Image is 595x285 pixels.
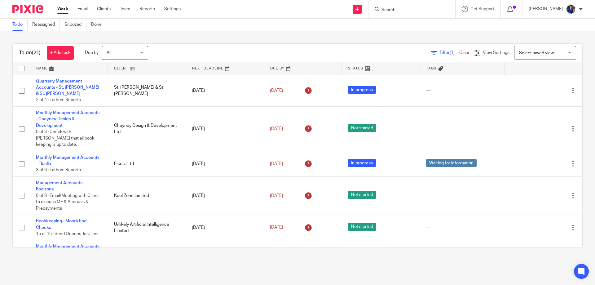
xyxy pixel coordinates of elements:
[108,75,186,107] td: St. [PERSON_NAME] & St. [PERSON_NAME]
[97,6,111,12] a: Clients
[47,46,74,60] a: + Add task
[440,51,459,55] span: Filter
[348,86,376,94] span: In progress
[85,50,99,56] p: Due by
[32,50,41,55] span: (21)
[108,240,186,278] td: Little Journey Limited
[32,19,60,31] a: Reassigned
[120,6,130,12] a: Team
[186,176,264,215] td: [DATE]
[107,51,111,55] span: All
[36,79,99,96] a: Quarterly Management Accounts - St. [PERSON_NAME] & St. [PERSON_NAME]
[529,6,563,12] p: [PERSON_NAME]
[19,50,41,56] h1: To do
[426,126,498,132] div: ---
[483,51,509,55] span: View Settings
[12,19,28,31] a: To do
[91,19,106,31] a: Done
[348,124,376,132] span: Not started
[164,6,181,12] a: Settings
[36,244,99,255] a: Monthly Management Accounts - Little Journey
[108,176,186,215] td: Kool Zone Limited
[426,67,437,70] span: Tags
[348,191,376,199] span: Not started
[36,181,85,191] a: Management Accounts - Koolzone
[57,6,68,12] a: Work
[426,193,498,199] div: ---
[36,219,86,229] a: Bookkeeping - Month End Checks
[36,130,94,147] span: 0 of 3 · Check with [PERSON_NAME] that all book keeping is up to date.
[108,215,186,240] td: Unlikely Artificial Intelligence Limited
[470,7,494,11] span: Get Support
[186,75,264,107] td: [DATE]
[36,155,99,166] a: Monthly Management Accounts - Elcella
[36,111,99,128] a: Monthly Management Accounts - Cheyney Design & Development
[381,7,437,13] input: Search
[36,98,81,102] span: 2 of 4 · Fathom Reports
[108,107,186,151] td: Cheyney Design & Development Ltd.
[450,51,455,55] span: (1)
[12,5,43,13] img: Pixie
[64,19,86,31] a: Snoozed
[36,168,81,172] span: 3 of 6 · Fathom Reports
[139,6,155,12] a: Reports
[348,159,376,167] span: In progress
[270,162,283,166] span: [DATE]
[270,127,283,131] span: [DATE]
[77,6,88,12] a: Email
[36,194,99,211] span: 0 of 8 · Email/Meeting with Client to discuss ME & Accruals & Prepayments
[348,223,376,231] span: Not started
[426,87,498,94] div: ---
[519,51,554,55] span: Select saved view
[270,88,283,93] span: [DATE]
[186,240,264,278] td: [DATE]
[459,51,469,55] a: Clear
[566,4,576,14] img: Nicole.jpeg
[426,225,498,231] div: ---
[270,194,283,198] span: [DATE]
[108,151,186,176] td: Elcella Ltd
[270,225,283,230] span: [DATE]
[186,107,264,151] td: [DATE]
[426,159,477,167] span: Waiting for information
[186,151,264,176] td: [DATE]
[36,232,99,236] span: 15 of 15 · Send Queries To Client
[186,215,264,240] td: [DATE]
